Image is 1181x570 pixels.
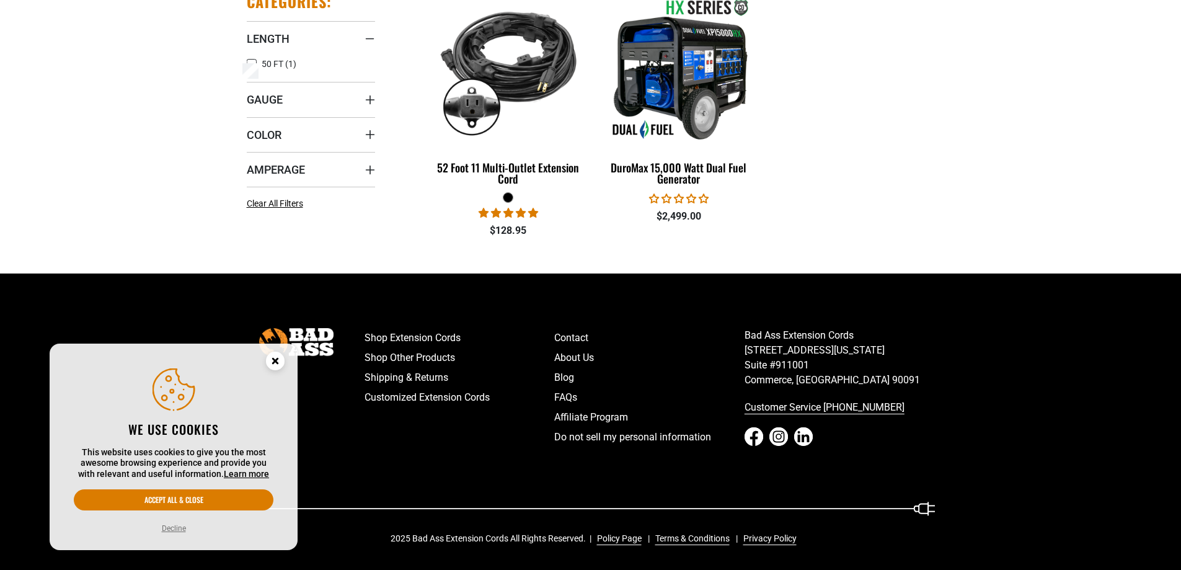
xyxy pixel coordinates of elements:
[247,197,308,210] a: Clear All Filters
[74,421,273,437] h2: We use cookies
[74,489,273,510] button: Accept all & close
[738,532,797,545] a: Privacy Policy
[224,469,269,479] a: Learn more
[554,388,745,407] a: FAQs
[247,198,303,208] span: Clear All Filters
[158,522,190,535] button: Decline
[554,368,745,388] a: Blog
[247,152,375,187] summary: Amperage
[50,344,298,551] aside: Cookie Consent
[650,532,730,545] a: Terms & Conditions
[365,388,555,407] a: Customized Extension Cords
[649,193,709,205] span: 0.00 stars
[247,117,375,152] summary: Color
[554,407,745,427] a: Affiliate Program
[433,223,585,238] div: $128.95
[479,207,538,219] span: 4.95 stars
[365,368,555,388] a: Shipping & Returns
[74,447,273,480] p: This website uses cookies to give you the most awesome browsing experience and provide you with r...
[554,427,745,447] a: Do not sell my personal information
[247,92,283,107] span: Gauge
[592,532,642,545] a: Policy Page
[247,32,290,46] span: Length
[391,532,805,545] div: 2025 Bad Ass Extension Cords All Rights Reserved.
[262,60,296,68] span: 50 FT (1)
[247,21,375,56] summary: Length
[365,328,555,348] a: Shop Extension Cords
[554,348,745,368] a: About Us
[247,82,375,117] summary: Gauge
[259,328,334,356] img: Bad Ass Extension Cords
[603,162,754,184] div: DuroMax 15,000 Watt Dual Fuel Generator
[603,209,754,224] div: $2,499.00
[745,328,935,388] p: Bad Ass Extension Cords [STREET_ADDRESS][US_STATE] Suite #911001 Commerce, [GEOGRAPHIC_DATA] 90091
[554,328,745,348] a: Contact
[433,162,585,184] div: 52 Foot 11 Multi-Outlet Extension Cord
[247,128,281,142] span: Color
[745,398,935,417] a: Customer Service [PHONE_NUMBER]
[365,348,555,368] a: Shop Other Products
[247,163,305,177] span: Amperage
